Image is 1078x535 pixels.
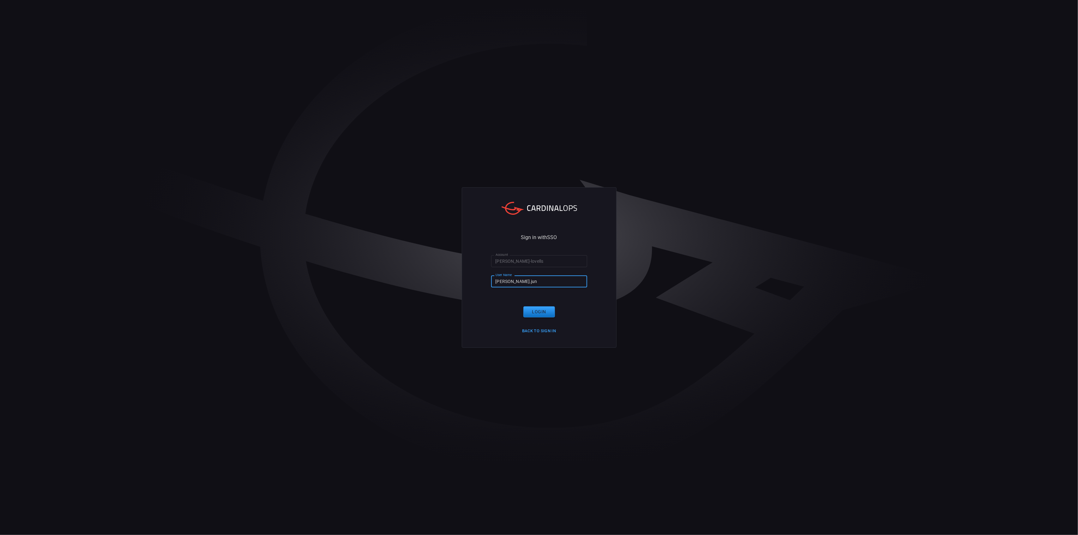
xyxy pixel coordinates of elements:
input: Type your account [491,255,587,267]
input: Type your user name [491,275,587,287]
span: Sign in with SSO [521,235,557,240]
button: Back to Sign in [518,326,560,336]
button: Login [523,306,555,317]
label: Account [496,252,508,257]
label: User Name [496,273,512,277]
